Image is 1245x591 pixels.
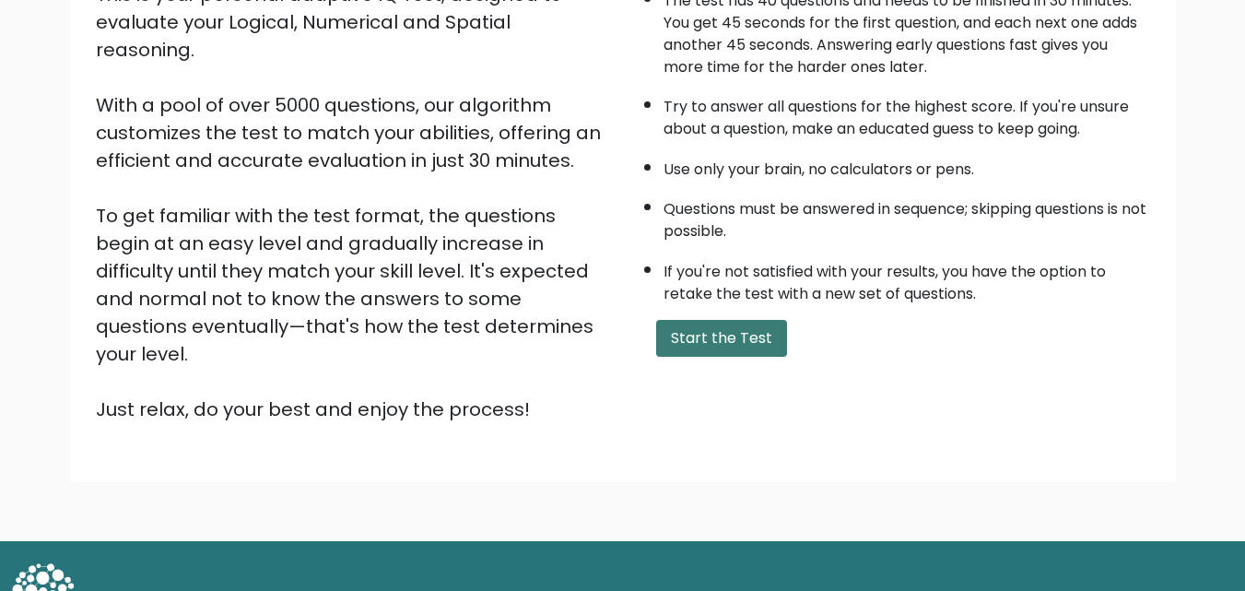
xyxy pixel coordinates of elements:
li: Use only your brain, no calculators or pens. [664,149,1150,181]
li: Try to answer all questions for the highest score. If you're unsure about a question, make an edu... [664,87,1150,140]
button: Start the Test [656,320,787,357]
li: Questions must be answered in sequence; skipping questions is not possible. [664,189,1150,242]
li: If you're not satisfied with your results, you have the option to retake the test with a new set ... [664,252,1150,305]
